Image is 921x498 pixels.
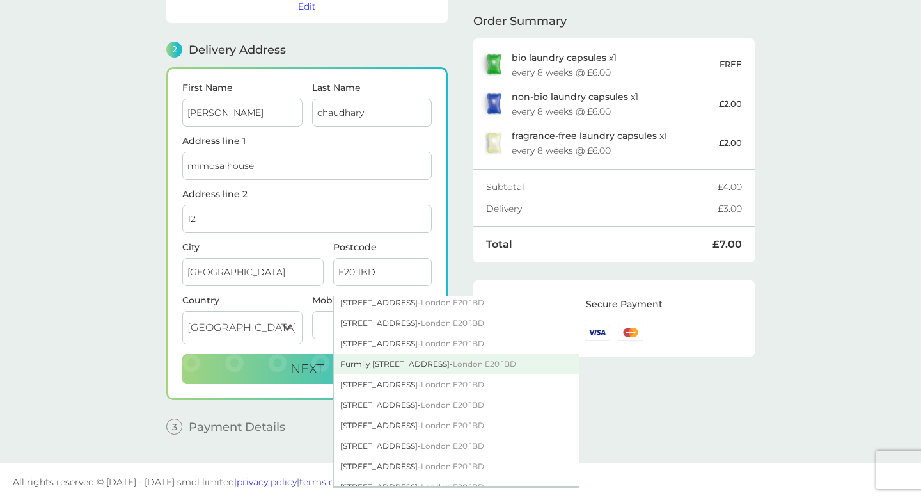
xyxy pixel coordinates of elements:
[189,421,285,433] span: Payment Details
[312,296,432,305] label: Mobile Number
[421,318,484,328] span: London E20 1BD
[189,44,286,56] span: Delivery Address
[421,400,484,410] span: London E20 1BD
[486,239,712,250] div: Total
[334,477,579,497] div: [STREET_ADDRESS] -
[182,83,303,92] label: First Name
[512,131,667,141] p: x 1
[486,204,718,213] div: Delivery
[421,482,484,492] span: London E20 1BD
[166,419,182,435] span: 3
[334,456,579,477] div: [STREET_ADDRESS] -
[421,298,484,307] span: London E20 1BD
[473,15,567,27] span: Order Summary
[421,421,484,430] span: London E20 1BD
[182,296,303,305] div: Country
[618,325,643,341] img: /assets/icons/cards/mastercard.svg
[334,354,579,374] div: Furmily [STREET_ADDRESS] -
[334,395,579,415] div: [STREET_ADDRESS] -
[718,204,742,213] div: £3.00
[512,68,611,77] div: every 8 weeks @ £6.00
[720,58,742,71] p: FREE
[182,243,324,252] label: City
[512,107,611,116] div: every 8 weeks @ £6.00
[298,1,316,12] button: Edit
[512,130,657,141] span: fragrance-free laundry capsules
[334,333,579,354] div: [STREET_ADDRESS] -
[421,462,484,471] span: London E20 1BD
[334,374,579,395] div: [STREET_ADDRESS] -
[333,243,432,252] label: Postcode
[421,441,484,451] span: London E20 1BD
[182,354,432,385] button: Next
[453,359,516,369] span: London E20 1BD
[719,136,742,150] p: £2.00
[421,339,484,348] span: London E20 1BD
[334,436,579,456] div: [STREET_ADDRESS] -
[237,476,297,488] a: privacy policy
[512,92,638,102] p: x 1
[718,182,742,191] div: £4.00
[334,313,579,333] div: [STREET_ADDRESS] -
[512,146,611,155] div: every 8 weeks @ £6.00
[299,476,371,488] a: terms of service
[421,380,484,389] span: London E20 1BD
[486,182,718,191] div: Subtotal
[166,42,182,58] span: 2
[512,52,617,63] p: x 1
[586,300,663,309] div: Secure Payment
[182,189,432,198] label: Address line 2
[290,361,324,376] span: Next
[712,239,742,250] div: £7.00
[312,83,432,92] label: Last Name
[719,97,742,111] p: £2.00
[512,91,628,102] span: non-bio laundry capsules
[334,293,579,313] div: [STREET_ADDRESS] -
[182,136,432,145] label: Address line 1
[334,415,579,436] div: [STREET_ADDRESS] -
[585,325,610,341] img: /assets/icons/cards/visa.svg
[512,52,606,63] span: bio laundry capsules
